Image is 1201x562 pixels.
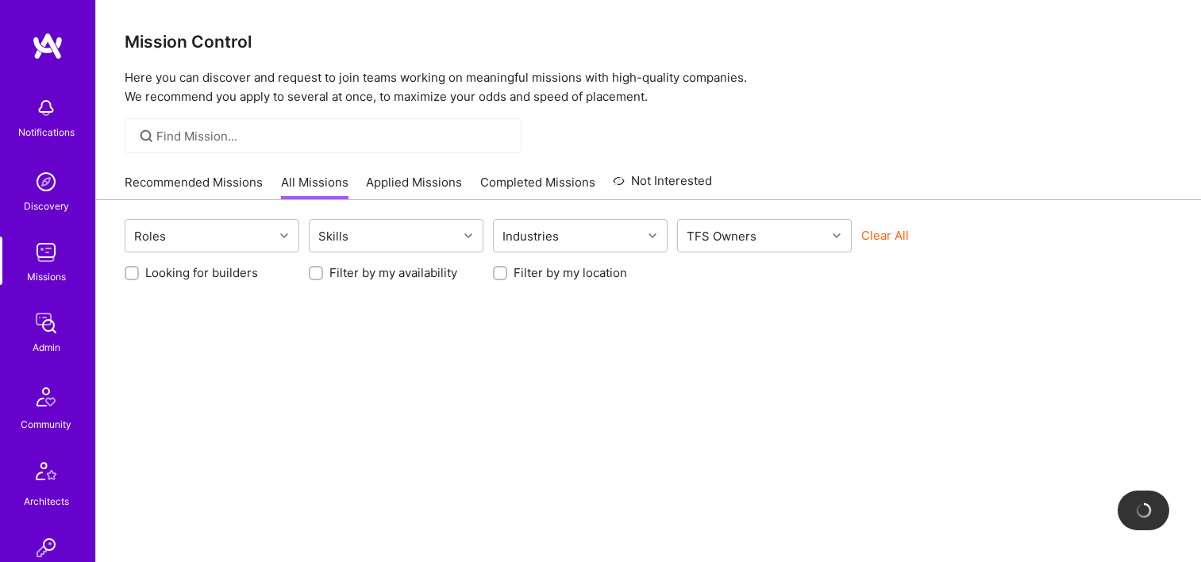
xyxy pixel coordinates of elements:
i: icon SearchGrey [137,127,156,145]
img: logo [32,32,64,60]
button: Clear All [861,227,909,244]
img: bell [30,92,62,124]
div: Skills [314,225,352,248]
img: discovery [30,166,62,198]
i: icon Chevron [649,232,656,240]
div: Community [21,416,71,433]
img: Community [27,378,65,416]
label: Looking for builders [145,264,258,281]
i: icon Chevron [280,232,288,240]
img: loading [1133,499,1155,522]
div: Admin [33,339,60,356]
a: Applied Missions [366,174,462,200]
div: Roles [130,225,170,248]
div: Discovery [24,198,69,214]
div: Industries [498,225,563,248]
label: Filter by my availability [329,264,457,281]
label: Filter by my location [514,264,627,281]
div: TFS Owners [683,225,760,248]
div: Notifications [18,124,75,140]
div: Architects [24,493,69,510]
div: Missions [27,268,66,285]
a: All Missions [281,174,348,200]
a: Completed Missions [480,174,595,200]
img: Architects [27,455,65,493]
p: Here you can discover and request to join teams working on meaningful missions with high-quality ... [125,68,1172,106]
a: Not Interested [613,171,712,200]
input: Find Mission... [156,128,510,144]
i: icon Chevron [833,232,841,240]
h3: Mission Control [125,32,1172,52]
i: icon Chevron [464,232,472,240]
img: teamwork [30,237,62,268]
img: admin teamwork [30,307,62,339]
a: Recommended Missions [125,174,263,200]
